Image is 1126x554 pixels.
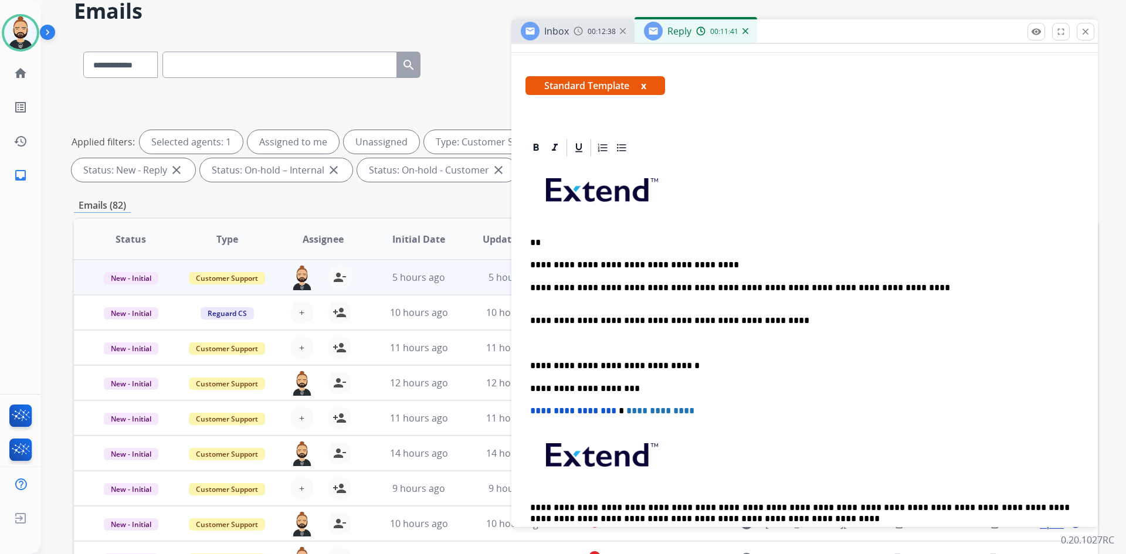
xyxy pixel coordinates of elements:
p: Applied filters: [72,135,135,149]
mat-icon: close [491,163,506,177]
span: 5 hours ago [489,271,541,284]
span: 14 hours ago [390,447,448,460]
mat-icon: history [13,134,28,148]
span: Assignee [303,232,344,246]
span: New - Initial [104,483,158,495]
span: Customer Support [189,483,265,495]
span: Initial Date [392,232,445,246]
span: Reguard CS [201,307,254,320]
div: Status: On-hold - Customer [357,158,517,182]
button: + [290,406,314,430]
div: Status: On-hold – Internal [200,158,352,182]
mat-icon: inbox [13,168,28,182]
span: Status [116,232,146,246]
span: Customer Support [189,518,265,531]
div: Unassigned [344,130,419,154]
mat-icon: close [169,163,184,177]
div: Bullet List [613,139,630,157]
span: New - Initial [104,413,158,425]
mat-icon: person_remove [333,516,347,531]
span: + [299,411,304,425]
span: Customer Support [189,342,265,355]
span: 11 hours ago [486,341,544,354]
span: New - Initial [104,342,158,355]
span: New - Initial [104,272,158,284]
button: x [641,79,646,93]
span: + [299,341,304,355]
mat-icon: person_remove [333,446,347,460]
span: New - Initial [104,448,158,460]
span: Customer Support [189,448,265,460]
mat-icon: person_add [333,481,347,495]
span: 00:11:41 [710,27,738,36]
mat-icon: search [402,58,416,72]
div: Status: New - Reply [72,158,195,182]
span: 11 hours ago [486,412,544,424]
div: Underline [570,139,588,157]
span: 12 hours ago [486,376,544,389]
img: avatar [4,16,37,49]
span: 11 hours ago [390,341,448,354]
span: 10 hours ago [390,306,448,319]
span: Type [216,232,238,246]
span: New - Initial [104,518,158,531]
mat-icon: close [1080,26,1091,37]
span: New - Initial [104,378,158,390]
span: 9 hours ago [392,482,445,495]
img: agent-avatar [290,371,314,396]
span: 12 hours ago [390,376,448,389]
span: 11 hours ago [390,412,448,424]
div: Selected agents: 1 [140,130,243,154]
mat-icon: person_remove [333,270,347,284]
mat-icon: list_alt [13,100,28,114]
mat-icon: remove_red_eye [1031,26,1042,37]
p: 0.20.1027RC [1061,533,1114,547]
mat-icon: person_add [333,411,347,425]
span: + [299,481,304,495]
span: Customer Support [189,413,265,425]
mat-icon: fullscreen [1056,26,1066,37]
span: Customer Support [189,378,265,390]
span: 5 hours ago [392,271,445,284]
span: 9 hours ago [489,482,541,495]
span: 10 hours ago [486,517,544,530]
span: Updated Date [483,232,547,246]
span: Standard Template [525,76,665,95]
button: + [290,301,314,324]
span: New - Initial [104,307,158,320]
div: Bold [527,139,545,157]
img: agent-avatar [290,266,314,290]
mat-icon: home [13,66,28,80]
mat-icon: close [327,163,341,177]
span: + [299,305,304,320]
button: + [290,477,314,500]
mat-icon: person_add [333,341,347,355]
div: Ordered List [594,139,612,157]
mat-icon: person_add [333,305,347,320]
span: 10 hours ago [390,517,448,530]
img: agent-avatar [290,512,314,536]
p: Emails (82) [74,198,131,213]
div: Italic [546,139,564,157]
div: Assigned to me [247,130,339,154]
div: Type: Customer Support [424,130,572,154]
span: Customer Support [189,272,265,284]
span: Reply [667,25,691,38]
img: agent-avatar [290,441,314,466]
mat-icon: person_remove [333,376,347,390]
span: 00:12:38 [588,27,616,36]
span: Inbox [544,25,569,38]
span: 10 hours ago [486,306,544,319]
span: 14 hours ago [486,447,544,460]
button: + [290,336,314,359]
